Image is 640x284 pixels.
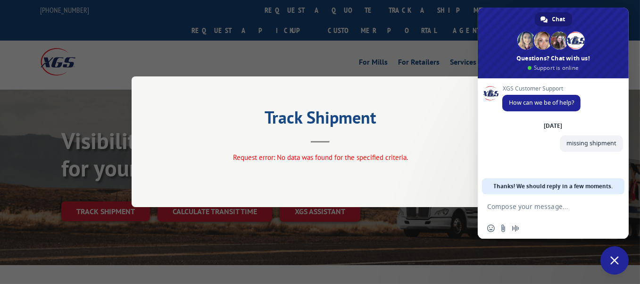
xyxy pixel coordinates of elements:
[179,111,462,129] h2: Track Shipment
[509,99,574,107] span: How can we be of help?
[233,153,407,162] span: Request error: No data was found for the specified criteria.
[487,225,495,232] span: Insert an emoji
[535,12,572,26] a: Chat
[600,246,629,275] a: Close chat
[487,194,600,218] textarea: Compose your message...
[544,123,563,129] div: [DATE]
[552,12,565,26] span: Chat
[494,178,613,194] span: Thanks! We should reply in a few moments.
[512,225,519,232] span: Audio message
[502,85,581,92] span: XGS Customer Support
[566,139,616,147] span: missing shipment
[499,225,507,232] span: Send a file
